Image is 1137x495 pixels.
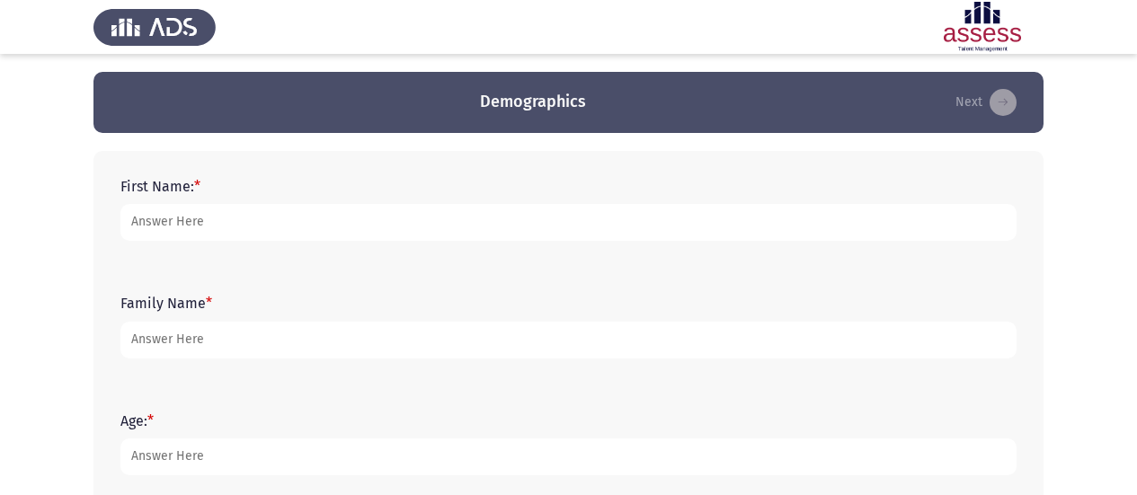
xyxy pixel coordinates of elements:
label: Age: [120,412,154,429]
input: add answer text [120,204,1017,241]
input: add answer text [120,438,1017,475]
img: Assessment logo of ASSESS English Language Assessment (3 Module) (Ad - IB) [921,2,1044,52]
button: load next page [950,88,1022,117]
input: add answer text [120,322,1017,358]
h3: Demographics [480,91,586,113]
label: Family Name [120,295,212,312]
img: Assess Talent Management logo [93,2,216,52]
label: First Name: [120,178,200,195]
